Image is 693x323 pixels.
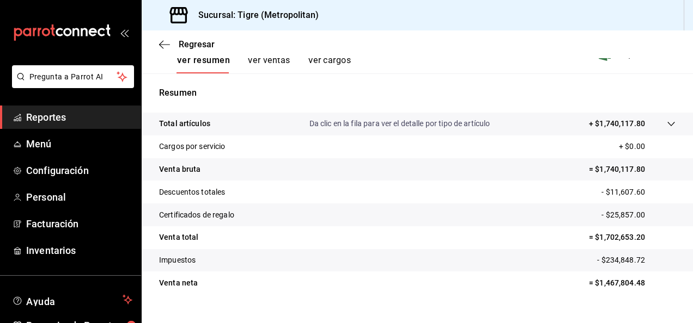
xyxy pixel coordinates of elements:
[159,209,234,221] p: Certificados de regalo
[159,254,196,266] p: Impuestos
[159,141,226,152] p: Cargos por servicio
[120,28,129,37] button: open_drawer_menu
[8,79,134,90] a: Pregunta a Parrot AI
[159,86,676,100] p: Resumen
[26,136,132,151] span: Menú
[308,55,351,73] button: Ver cargos
[589,164,676,175] p: = $1,740,117.80
[26,163,132,178] span: Configuración
[26,216,132,231] span: Facturación
[159,39,215,49] button: Regresar
[177,55,351,73] div: navigation tabs
[159,277,198,289] p: Venta neta
[177,55,230,73] button: Ver resumen
[190,9,319,22] h3: Sucursal: Tigre (Metropolitan)
[597,254,676,266] p: - $234,848.72
[601,209,676,221] p: - $25,857.00
[159,164,200,175] p: Venta bruta
[589,232,676,243] p: = $1,702,653.20
[12,65,134,88] button: Pregunta a Parrot AI
[601,187,676,198] p: - $11,607.60
[619,141,676,152] p: + $0.00
[159,118,210,129] p: Total artículos
[159,187,225,198] p: Descuentos totales
[26,110,132,125] span: Reportes
[179,39,215,49] span: Regresar
[26,293,118,306] span: Ayuda
[26,190,132,204] span: Personal
[26,243,132,258] span: Inventarios
[29,71,117,83] span: Pregunta a Parrot AI
[589,277,676,289] p: = $1,467,804.48
[247,55,290,73] button: Ver ventas
[309,118,490,129] p: Da clic en la fila para ver el detalle por tipo de artículo
[159,232,198,243] p: Venta total
[589,118,645,129] p: + $1,740,117.80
